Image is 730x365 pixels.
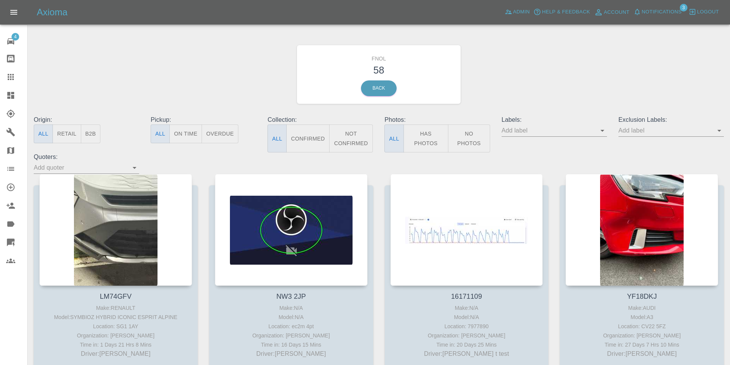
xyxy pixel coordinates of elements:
button: Help & Feedback [532,6,592,18]
button: Open drawer [5,3,23,21]
button: Open [597,125,608,136]
div: Time in: 27 Days 7 Hrs 10 Mins [568,340,716,349]
div: Make: AUDI [568,303,716,313]
div: Location: 7977890 [392,322,541,331]
p: Origin: [34,115,139,124]
p: Pickup: [151,115,256,124]
div: Organization: [PERSON_NAME] [217,331,366,340]
span: Account [604,8,630,17]
button: All [267,124,287,152]
button: Not Confirmed [329,124,373,152]
p: Exclusion Labels: [618,115,724,124]
button: Has Photos [404,124,449,152]
p: Labels: [502,115,607,124]
a: Admin [503,6,532,18]
div: Location: ec2m 4pt [217,322,366,331]
button: Notifications [632,6,684,18]
button: Open [129,162,140,173]
div: Organization: [PERSON_NAME] [41,331,190,340]
button: On Time [169,124,202,143]
span: Admin [513,8,530,16]
div: Make: RENAULT [41,303,190,313]
button: Confirmed [286,124,329,152]
div: Model: N/A [392,313,541,322]
div: Model: A3 [568,313,716,322]
p: Driver: [PERSON_NAME] [41,349,190,358]
a: NW3 2JP [276,293,306,300]
a: 16171109 [451,293,482,300]
input: Add label [618,124,712,136]
div: Make: N/A [392,303,541,313]
span: 3 [680,4,687,11]
a: Back [361,80,397,96]
div: Organization: [PERSON_NAME] [392,331,541,340]
button: All [384,124,404,152]
button: All [151,124,170,143]
p: Photos: [384,115,490,124]
h6: FNOL [303,51,455,63]
button: B2B [81,124,101,143]
button: Overdue [202,124,238,143]
button: Open [714,125,725,136]
input: Add quoter [34,162,128,173]
div: Model: N/A [217,313,366,322]
p: Quoters: [34,152,139,162]
button: Logout [687,6,721,18]
div: Location: SG1 1AY [41,322,190,331]
span: 4 [11,33,19,41]
button: Retail [52,124,81,143]
span: Logout [697,8,719,16]
div: Time in: 1 Days 21 Hrs 8 Mins [41,340,190,349]
div: Time in: 16 Days 15 Mins [217,340,366,349]
a: YF18DKJ [627,293,657,300]
div: Location: CV22 5FZ [568,322,716,331]
div: Model: SYMBIOZ HYBRID ICONIC ESPRIT ALPINE [41,313,190,322]
a: Account [592,6,632,18]
p: Driver: [PERSON_NAME] t test [392,349,541,358]
h3: 58 [303,63,455,77]
input: Add label [502,124,595,136]
h5: Axioma [37,6,67,18]
p: Collection: [267,115,373,124]
span: Help & Feedback [542,8,590,16]
div: Time in: 20 Days 25 Mins [392,340,541,349]
div: Organization: [PERSON_NAME] [568,331,716,340]
a: LM74GFV [100,293,131,300]
button: All [34,124,53,143]
button: No Photos [448,124,490,152]
div: Make: N/A [217,303,366,313]
p: Driver: [PERSON_NAME] [217,349,366,358]
p: Driver: [PERSON_NAME] [568,349,716,358]
span: Notifications [642,8,682,16]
